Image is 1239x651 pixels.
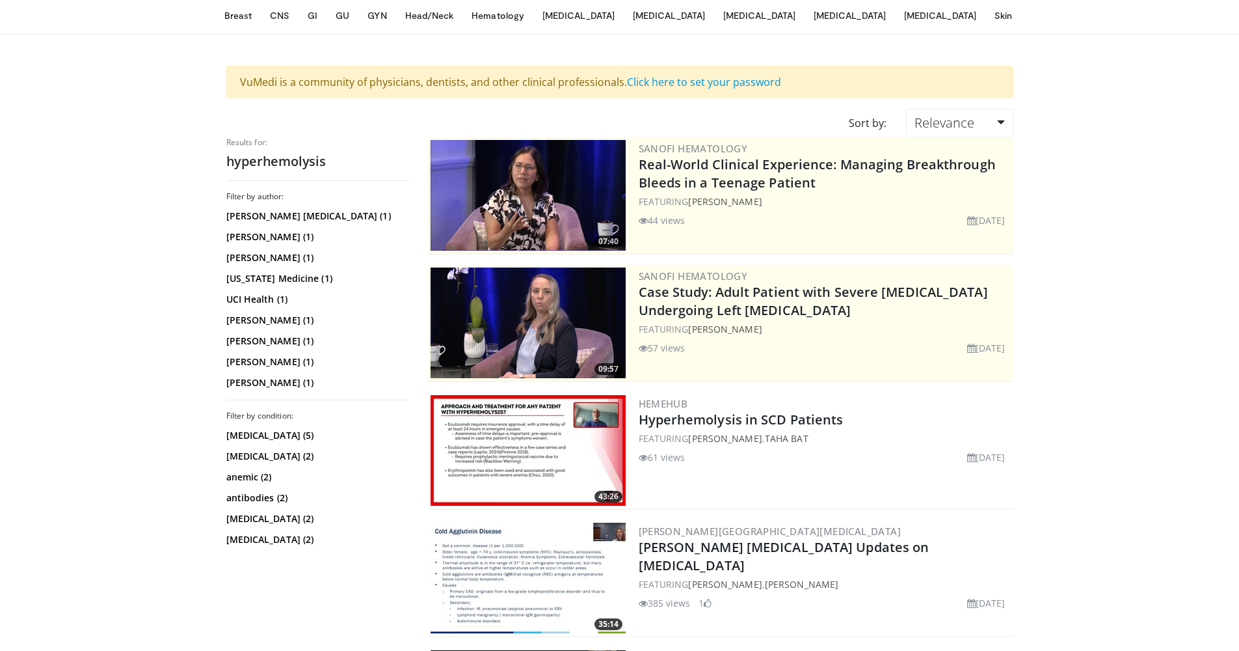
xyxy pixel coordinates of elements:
button: [MEDICAL_DATA] [625,3,713,29]
a: anemic (2) [226,471,405,484]
a: antibodies (2) [226,492,405,505]
div: FEATURING [639,195,1011,208]
button: Breast [217,3,260,29]
button: [MEDICAL_DATA] [535,3,622,29]
a: Sanofi Hematology [639,142,748,155]
a: UCI Health (1) [226,293,405,306]
p: Results for: [226,137,408,148]
button: GU [328,3,357,29]
a: 43:26 [431,395,626,506]
a: [PERSON_NAME] (1) [226,355,405,368]
a: Hyperhemolysis in SCD Patients [639,411,844,428]
a: [PERSON_NAME] [688,432,762,445]
a: [MEDICAL_DATA] (5) [226,429,405,442]
li: 385 views [639,596,691,610]
a: 07:40 [431,140,626,251]
div: Sort by: [839,109,896,137]
a: [PERSON_NAME] (1) [226,335,405,348]
img: dd4c13d7-ff88-4867-b2e8-0c39cf078fff.300x170_q85_crop-smart_upscale.jpg [431,523,626,633]
button: CNS [262,3,297,29]
span: Relevance [914,114,974,132]
a: [PERSON_NAME][GEOGRAPHIC_DATA][MEDICAL_DATA] [639,525,901,538]
li: [DATE] [967,450,1006,464]
li: [DATE] [967,341,1006,355]
button: GYN [360,3,394,29]
button: Skin [987,3,1020,29]
a: [PERSON_NAME] (1) [226,230,405,243]
img: 6aa0a66b-37bf-43c3-b9e3-ec824237b3d8.png.300x170_q85_crop-smart_upscale.png [431,140,626,251]
a: [PERSON_NAME] [688,323,762,335]
div: VuMedi is a community of physicians, dentists, and other clinical professionals. [226,66,1013,98]
div: FEATURING [639,322,1011,336]
h2: hyperhemolysis [226,153,408,170]
a: [PERSON_NAME] (1) [226,251,405,264]
a: [MEDICAL_DATA] (2) [226,533,405,546]
a: [PERSON_NAME] (1) [226,314,405,327]
span: 35:14 [594,618,622,630]
a: Relevance [906,109,1013,137]
a: 09:57 [431,268,626,378]
a: [PERSON_NAME] [688,578,762,590]
li: 1 [699,596,712,610]
span: 07:40 [594,236,622,247]
h3: Filter by author: [226,191,408,202]
a: Real-World Clinical Experience: Managing Breakthrough Bleeds in a Teenage Patient [639,156,996,191]
button: [MEDICAL_DATA] [715,3,803,29]
button: [MEDICAL_DATA] [896,3,984,29]
li: 44 views [639,214,686,227]
button: GI [300,3,325,29]
a: 35:14 [431,523,626,633]
img: 9bb8e921-2ce4-47af-9b13-3720f1061bf9.png.300x170_q85_crop-smart_upscale.png [431,268,626,378]
span: 43:26 [594,491,622,503]
span: 09:57 [594,363,622,375]
button: [MEDICAL_DATA] [806,3,894,29]
a: [PERSON_NAME] [688,195,762,208]
a: Sanofi Hematology [639,270,748,283]
a: Click here to set your password [627,75,781,89]
a: [PERSON_NAME] [765,578,838,590]
h3: Filter by condition: [226,411,408,421]
a: [PERSON_NAME] [MEDICAL_DATA] (1) [226,210,405,223]
a: [PERSON_NAME] (1) [226,376,405,389]
a: HemeHub [639,397,688,410]
li: [DATE] [967,214,1006,227]
a: [MEDICAL_DATA] (2) [226,512,405,525]
li: 61 views [639,450,686,464]
a: Case Study: Adult Patient with Severe [MEDICAL_DATA] Undergoing Left [MEDICAL_DATA] [639,283,988,319]
button: Head/Neck [397,3,462,29]
div: FEATURING , [639,577,1011,591]
li: [DATE] [967,596,1006,610]
button: Hematology [464,3,532,29]
a: [PERSON_NAME] [MEDICAL_DATA] Updates on [MEDICAL_DATA] [639,538,929,574]
li: 57 views [639,341,686,355]
img: a9d9b942-14b6-4d74-8969-5a8b3d1d5ff3.300x170_q85_crop-smart_upscale.jpg [431,395,626,506]
a: [MEDICAL_DATA] (2) [226,450,405,463]
a: Taha Bat [765,432,808,445]
div: FEATURING , [639,432,1011,445]
a: [US_STATE] Medicine (1) [226,272,405,285]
